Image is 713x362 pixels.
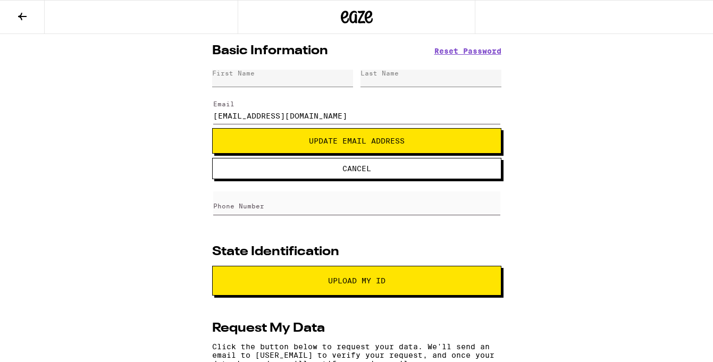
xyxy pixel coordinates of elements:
[360,70,399,77] div: Last Name
[309,137,405,145] span: Update Email Address
[212,188,501,219] form: Edit Phone Number
[212,322,325,335] h2: Request My Data
[6,7,77,16] span: Hi. Need any help?
[212,45,328,57] h2: Basic Information
[213,100,234,107] label: Email
[212,246,339,258] h2: State Identification
[434,47,501,55] button: Reset Password
[212,266,501,296] button: Upload My ID
[328,277,385,284] span: Upload My ID
[342,165,371,172] span: Cancel
[213,203,264,209] label: Phone Number
[212,70,255,77] div: First Name
[212,91,501,188] form: Edit Email Address
[212,128,501,154] button: Update Email Address
[212,158,501,179] button: Cancel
